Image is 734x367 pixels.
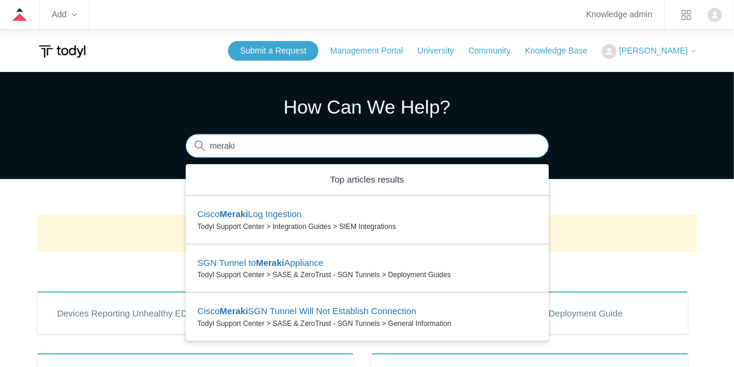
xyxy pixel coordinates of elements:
span: [PERSON_NAME] [619,46,688,55]
a: Community [468,45,523,57]
a: Submit a Request [228,41,318,61]
img: user avatar [708,8,722,22]
h1: How Can We Help? [186,93,549,121]
h2: Popular Articles [37,261,698,281]
img: Todyl Support Center Help Center home page [37,40,88,62]
zd-hc-trigger: Click your profile icon to open the profile menu [708,8,722,22]
em: Meraki [220,209,248,219]
a: University [417,45,466,57]
a: Knowledge admin [586,11,652,18]
input: Search [186,134,549,158]
zd-autocomplete-title-multibrand: Suggested result 3 Cisco Meraki SGN Tunnel Will Not Establish Connection [198,306,417,318]
zd-hc-trigger: Add [52,11,77,18]
zd-autocomplete-title-multibrand: Suggested result 2 SGN Tunnel to Meraki Appliance [198,258,324,270]
a: Devices Reporting Unhealthy EDR States [37,291,242,334]
button: [PERSON_NAME] [602,44,697,59]
zd-autocomplete-breadcrumbs-multibrand: Todyl Support Center > SASE & ZeroTrust - SGN Tunnels > Deployment Guides [198,269,537,280]
zd-autocomplete-header: Top articles results [186,164,549,196]
em: Meraki [220,306,248,316]
a: Deployment Guide [483,291,688,334]
a: Management Portal [330,45,415,57]
zd-autocomplete-breadcrumbs-multibrand: Todyl Support Center > SASE & ZeroTrust - SGN Tunnels > General Information [198,318,537,329]
em: Meraki [256,258,285,268]
zd-autocomplete-breadcrumbs-multibrand: Todyl Support Center > Integration Guides > SIEM Integrations [198,221,537,232]
zd-autocomplete-title-multibrand: Suggested result 1 Cisco Meraki Log Ingestion [198,209,302,221]
a: Knowledge Base [525,45,599,57]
